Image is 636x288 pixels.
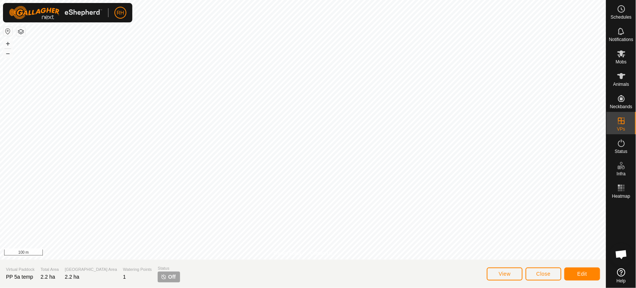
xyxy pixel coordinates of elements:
span: 2.2 ha [65,274,79,280]
button: Edit [564,267,600,281]
button: Map Layers [16,27,25,36]
span: Virtual Paddock [6,266,35,273]
span: Edit [577,271,587,277]
a: Privacy Policy [274,250,302,257]
span: Status [615,149,627,154]
span: [GEOGRAPHIC_DATA] Area [65,266,117,273]
img: turn-off [161,274,167,280]
span: RH [117,9,124,17]
button: + [3,39,12,48]
span: VPs [617,127,625,131]
img: Gallagher Logo [9,6,102,19]
span: 2.2 ha [41,274,55,280]
button: – [3,49,12,58]
span: 1 [123,274,126,280]
span: Infra [617,172,626,176]
span: Animals [613,82,629,87]
button: View [487,267,523,281]
button: Close [526,267,561,281]
a: Contact Us [311,250,333,257]
button: Reset Map [3,27,12,36]
span: Total Area [41,266,59,273]
a: Help [607,265,636,286]
span: Off [168,273,176,281]
span: Heatmap [612,194,630,198]
span: PP 5a temp [6,274,33,280]
span: Notifications [609,37,633,42]
div: Open chat [610,243,633,266]
span: Close [536,271,551,277]
span: Mobs [616,60,627,64]
span: Schedules [611,15,632,19]
span: Help [617,279,626,283]
span: Neckbands [610,104,632,109]
span: View [499,271,511,277]
span: Watering Points [123,266,152,273]
span: Status [158,265,180,272]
